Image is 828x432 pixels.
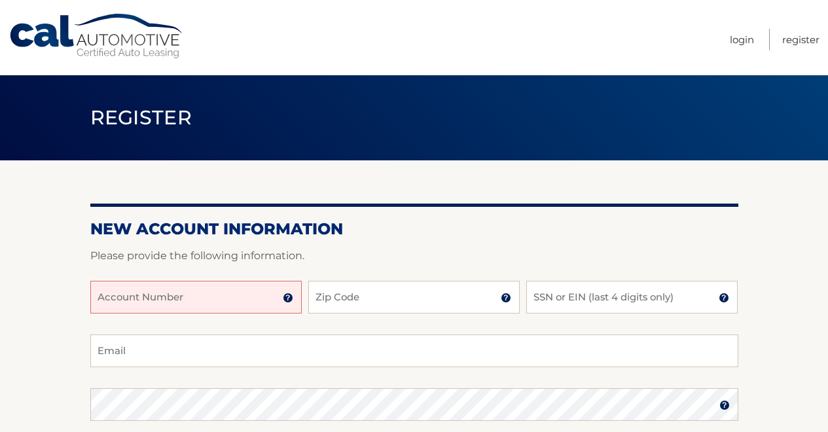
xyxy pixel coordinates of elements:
a: Login [730,29,754,50]
h2: New Account Information [90,219,738,239]
p: Please provide the following information. [90,247,738,265]
input: Email [90,334,738,367]
input: Account Number [90,281,302,314]
a: Register [782,29,819,50]
span: Register [90,105,192,130]
input: Zip Code [308,281,520,314]
a: Cal Automotive [9,13,185,60]
img: tooltip.svg [501,293,511,303]
img: tooltip.svg [719,293,729,303]
img: tooltip.svg [719,400,730,410]
input: SSN or EIN (last 4 digits only) [526,281,738,314]
img: tooltip.svg [283,293,293,303]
